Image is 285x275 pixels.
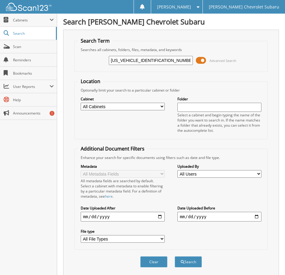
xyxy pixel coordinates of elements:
label: Date Uploaded After [81,205,165,211]
span: Scan [13,44,54,49]
label: File type [81,229,165,234]
div: Enhance your search for specific documents using filters such as date and file type. [78,155,265,160]
div: Select a cabinet and begin typing the name of the folder you want to search in. If the name match... [177,112,261,133]
div: 1 [50,111,54,116]
span: [PERSON_NAME] [157,5,191,9]
label: Date Uploaded Before [177,205,261,211]
legend: Search Term [78,37,113,44]
img: scan123-logo-white.svg [6,3,51,11]
span: Reminders [13,57,54,63]
span: Help [13,97,54,102]
input: end [177,212,261,222]
legend: Location [78,78,103,85]
span: Announcements [13,111,54,116]
span: Cabinets [13,18,50,23]
span: Search [13,31,53,36]
input: start [81,212,165,222]
a: here [105,194,113,199]
span: Bookmarks [13,71,54,76]
legend: Additional Document Filters [78,145,147,152]
div: Optionally limit your search to a particular cabinet or folder [78,88,265,93]
iframe: Chat Widget [255,246,285,275]
label: Metadata [81,164,165,169]
span: [PERSON_NAME] Chevrolet Subaru [209,5,279,9]
div: All metadata fields are searched by default. Select a cabinet with metadata to enable filtering b... [81,178,165,199]
span: User Reports [13,84,50,89]
button: Clear [140,256,167,267]
label: Folder [177,96,261,102]
button: Search [175,256,202,267]
h1: Search [PERSON_NAME] Chevrolet Subaru [63,17,279,27]
label: Cabinet [81,96,165,102]
div: Searches all cabinets, folders, files, metadata, and keywords [78,47,265,52]
label: Uploaded By [177,164,261,169]
span: Advanced Search [209,58,236,63]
